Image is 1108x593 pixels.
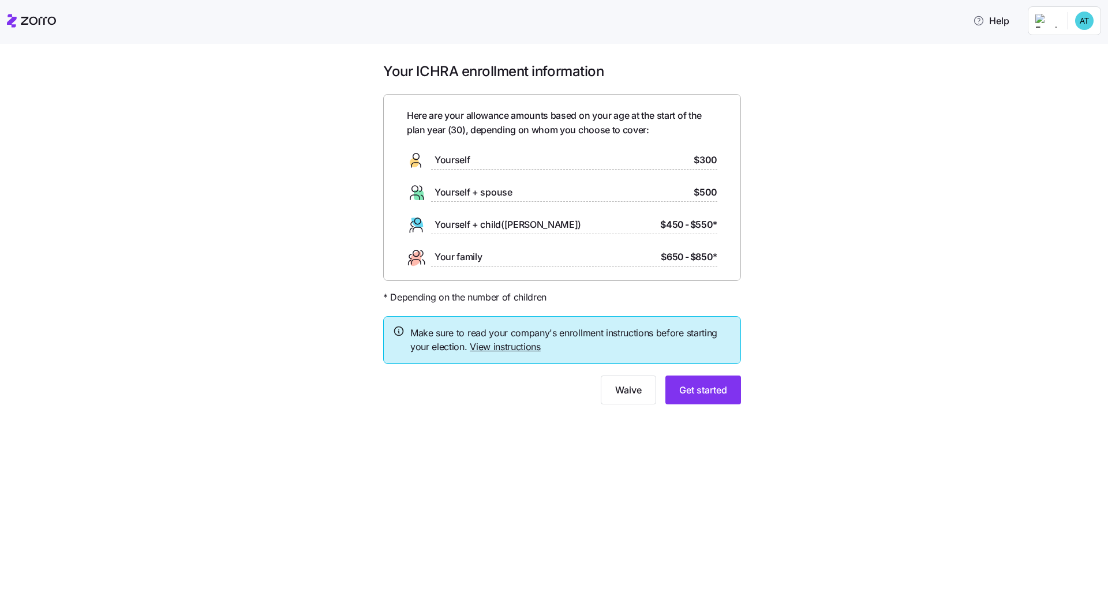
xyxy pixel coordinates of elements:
[690,217,717,232] span: $550
[435,153,470,167] span: Yourself
[410,326,731,355] span: Make sure to read your company's enrollment instructions before starting your election.
[407,108,717,137] span: Here are your allowance amounts based on your age at the start of the plan year ( 30 ), depending...
[1035,14,1058,28] img: Employer logo
[679,383,727,397] span: Get started
[685,217,689,232] span: -
[690,250,717,264] span: $850
[601,376,656,404] button: Waive
[964,9,1019,32] button: Help
[383,62,741,80] h1: Your ICHRA enrollment information
[383,290,546,305] span: * Depending on the number of children
[661,250,684,264] span: $650
[1075,12,1094,30] img: 119da9b09e10e96eb69a6652d8b44c65
[435,217,581,232] span: Yourself + child([PERSON_NAME])
[435,185,512,200] span: Yourself + spouse
[665,376,741,404] button: Get started
[660,217,684,232] span: $450
[685,250,689,264] span: -
[615,383,642,397] span: Waive
[435,250,482,264] span: Your family
[694,153,717,167] span: $300
[470,341,541,352] a: View instructions
[973,14,1009,28] span: Help
[694,185,717,200] span: $500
